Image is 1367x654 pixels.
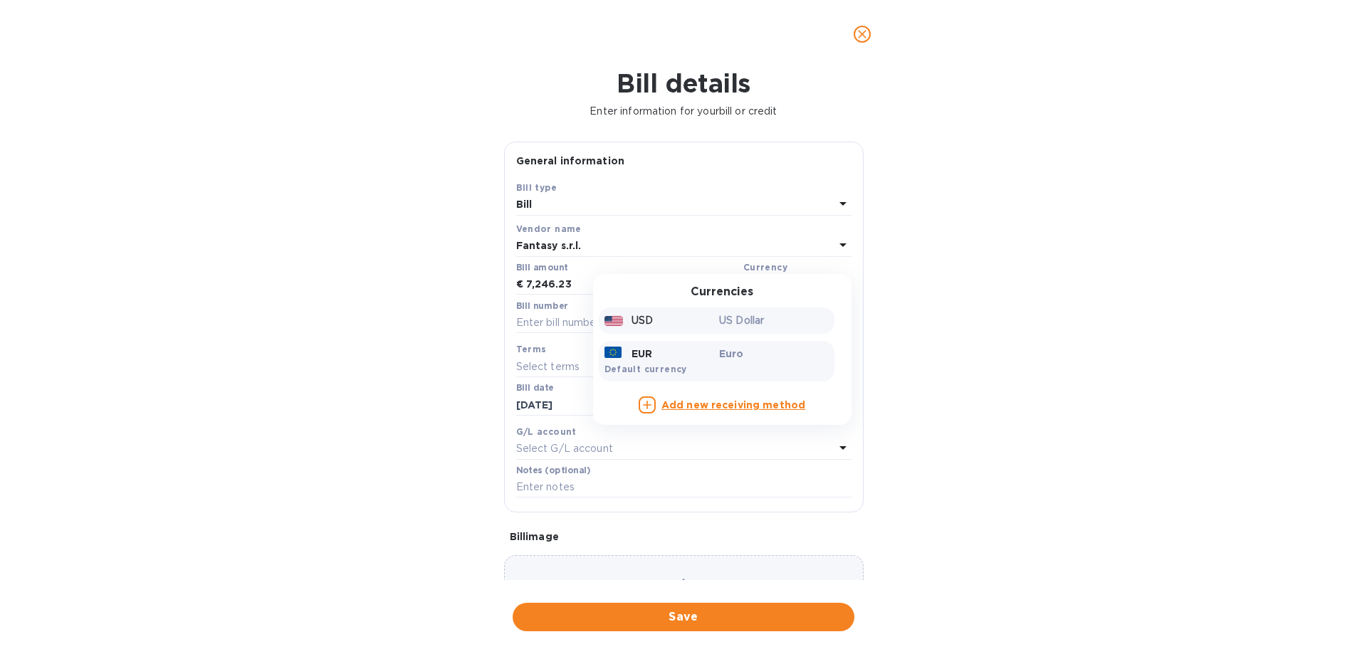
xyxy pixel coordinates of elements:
input: Enter notes [516,477,852,498]
p: Bill image [510,529,858,544]
input: Select date [516,394,651,416]
b: Vendor name [516,223,582,234]
div: € [516,274,526,295]
p: Euro [719,347,829,361]
p: Enter information for your bill or credit [11,104,1356,119]
p: EUR [632,347,652,361]
p: Select G/L account [516,441,613,456]
b: Terms [516,344,547,354]
p: USD [632,313,653,328]
b: Fantasy s.r.l. [516,240,582,251]
h1: Bill details [11,68,1356,98]
b: Default currency [604,364,687,374]
input: Enter bill number [516,312,852,334]
h3: Currencies [691,285,753,299]
b: Bill [516,199,533,210]
button: Save [513,603,854,631]
span: Save [524,608,843,626]
p: US Dollar [719,313,829,328]
b: Bill type [516,182,557,193]
input: € Enter bill amount [526,274,738,295]
label: Bill number [516,302,567,310]
b: Add new receiving method [661,399,805,411]
label: Bill amount [516,263,567,272]
b: G/L account [516,426,577,437]
img: USD [604,316,624,326]
button: close [845,17,879,51]
label: Bill date [516,384,554,393]
p: Select terms [516,359,580,374]
b: Currency [743,262,787,273]
label: Notes (optional) [516,466,591,475]
b: General information [516,155,625,167]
